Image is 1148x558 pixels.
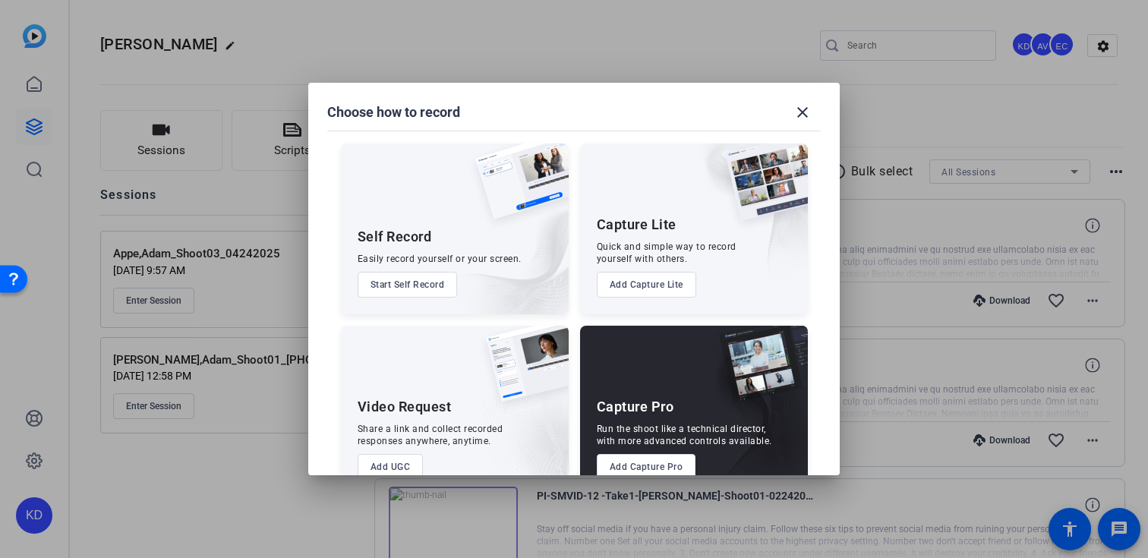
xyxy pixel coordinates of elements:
img: ugc-content.png [475,326,569,418]
div: Share a link and collect recorded responses anywhere, anytime. [358,423,503,447]
img: capture-pro.png [708,326,808,418]
div: Run the shoot like a technical director, with more advanced controls available. [597,423,772,447]
button: Start Self Record [358,272,458,298]
div: Capture Lite [597,216,676,234]
img: capture-lite.png [714,143,808,236]
button: Add UGC [358,454,424,480]
img: embarkstudio-self-record.png [437,176,569,314]
img: embarkstudio-capture-pro.png [695,345,808,497]
div: Easily record yourself or your screen. [358,253,522,265]
img: embarkstudio-capture-lite.png [672,143,808,295]
h1: Choose how to record [327,103,460,121]
div: Quick and simple way to record yourself with others. [597,241,736,265]
button: Add Capture Lite [597,272,696,298]
div: Self Record [358,228,432,246]
mat-icon: close [793,103,812,121]
button: Add Capture Pro [597,454,696,480]
img: embarkstudio-ugc-content.png [481,373,569,497]
div: Capture Pro [597,398,674,416]
img: self-record.png [464,143,569,235]
div: Video Request [358,398,452,416]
